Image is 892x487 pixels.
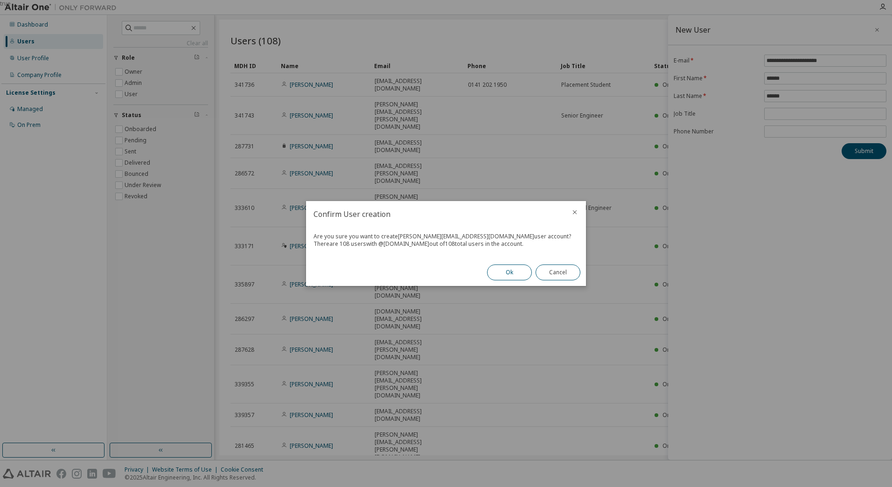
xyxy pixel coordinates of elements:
[314,233,578,240] div: Are you sure you want to create [PERSON_NAME][EMAIL_ADDRESS][DOMAIN_NAME] user account?
[487,264,532,280] button: Ok
[306,201,564,227] h2: Confirm User creation
[571,209,578,216] button: close
[314,240,578,248] div: There are 108 users with @ [DOMAIN_NAME] out of 108 total users in the account.
[536,264,580,280] button: Cancel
